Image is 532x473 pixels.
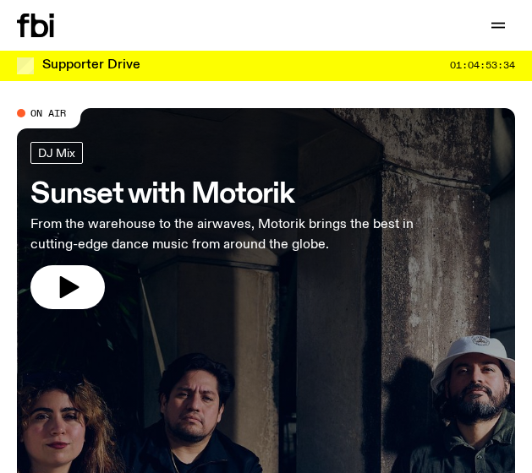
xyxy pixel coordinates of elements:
[30,215,463,255] p: From the warehouse to the airwaves, Motorik brings the best in cutting-edge dance music from arou...
[38,146,75,159] span: DJ Mix
[30,142,83,164] a: DJ Mix
[42,59,140,72] h3: Supporter Drive
[450,61,515,70] span: 01:04:53:34
[30,107,66,118] span: On Air
[30,142,463,309] a: Sunset with MotorikFrom the warehouse to the airwaves, Motorik brings the best in cutting-edge da...
[30,181,463,208] h3: Sunset with Motorik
